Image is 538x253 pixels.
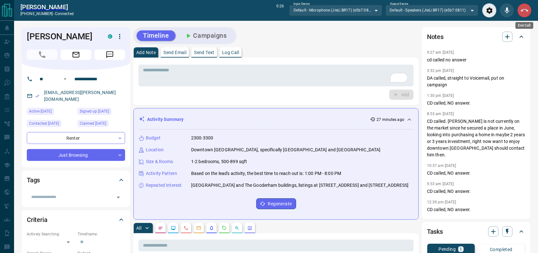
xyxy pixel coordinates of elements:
p: 2300-3300 [191,135,213,141]
p: Actively Searching: [27,231,74,237]
span: Message [94,50,125,60]
p: cd called no answer [427,57,525,63]
div: Renter [27,132,125,144]
h2: Criteria [27,215,48,225]
p: 9:27 am [DATE] [427,50,454,55]
p: Repeated Interest [146,182,182,189]
svg: Agent Actions [247,225,252,231]
svg: Requests [222,225,227,231]
p: [GEOGRAPHIC_DATA] and The Gooderham buildings, listings at [STREET_ADDRESS] and [STREET_ADDRESS] [191,182,409,189]
div: Mute [500,3,514,18]
a: [EMAIL_ADDRESS][PERSON_NAME][DOMAIN_NAME] [44,90,116,102]
span: connected [55,12,74,16]
span: Contacted [DATE] [29,120,59,127]
div: Audio Settings [482,3,497,18]
h2: Tags [27,175,40,185]
div: Activity Summary27 minutes ago [139,114,413,125]
div: Criteria [27,212,125,227]
button: Regenerate [256,198,296,209]
p: DA called, straight to Voicemail, put on campaign [427,75,525,88]
label: Output Device [390,2,408,6]
p: Activity Summary [147,116,183,123]
svg: Opportunities [235,225,240,231]
svg: Email Verified [35,94,40,98]
p: Activity Pattern [146,170,177,177]
span: Claimed [DATE] [80,120,106,127]
svg: Calls [183,225,189,231]
div: Tue May 03 2022 [78,120,125,129]
p: 9:53 am [DATE] [427,182,454,186]
p: CD called, NO answer. [427,188,525,195]
div: Tags [27,172,125,188]
span: Email [61,50,91,60]
button: Open [61,75,69,83]
p: Send Email [163,50,186,55]
div: Notes [427,29,525,44]
div: Fri Aug 08 2025 [27,120,74,129]
p: CD called. [PERSON_NAME] is not currently on the market since he secured a place in June, looking... [427,118,525,158]
p: [PHONE_NUMBER] - [20,11,74,17]
svg: Notes [158,225,163,231]
p: 0:26 [276,3,284,18]
div: Sat Feb 08 2020 [78,108,125,117]
svg: Lead Browsing Activity [171,225,176,231]
div: Just Browsing [27,149,125,161]
div: Default - Microphone (JieLi BR17) (e5b7:0811) [289,5,382,16]
p: 1-2 bedrooms, 500-899 sqft [191,158,247,165]
div: End Call [515,22,533,29]
div: condos.ca [108,34,112,39]
svg: Emails [196,225,201,231]
p: Log Call [222,50,239,55]
p: Location [146,146,164,153]
div: Mon Aug 11 2025 [27,108,74,117]
p: CD called, NO answer. [427,170,525,177]
p: 27 minutes ago [377,117,404,123]
div: Default - Speakers (JieLi BR17) (e5b7:0811) [385,5,478,16]
div: End Call [517,3,532,18]
p: Timeframe: [78,231,125,237]
textarea: To enrich screen reader interactions, please activate Accessibility in Grammarly extension settings [143,67,409,84]
p: All [136,226,141,230]
p: CD called, NO answer. [427,100,525,107]
p: Size & Rooms [146,158,173,165]
p: Based on the lead's activity, the best time to reach out is: 1:00 PM - 8:00 PM [191,170,341,177]
span: Active [DATE] [29,108,52,115]
span: Signed up [DATE] [80,108,109,115]
svg: Listing Alerts [209,225,214,231]
p: 1 [460,247,462,251]
p: 12:39 pm [DATE] [427,200,456,204]
div: Tasks [427,224,525,239]
p: 8:53 am [DATE] [427,112,454,116]
button: Timeline [137,30,176,41]
h2: Tasks [427,226,443,237]
button: Open [114,193,123,202]
h2: Notes [427,32,444,42]
p: 1:30 pm [DATE] [427,93,454,98]
label: Input Device [294,2,310,6]
p: Send Text [194,50,214,55]
h1: [PERSON_NAME] [27,31,98,42]
p: CD called, NO answer. [427,206,525,213]
p: 10:37 am [DATE] [427,163,456,168]
p: Budget [146,135,161,141]
p: 3:32 pm [DATE] [427,68,454,73]
p: Pending [438,247,456,251]
button: Campaigns [178,30,233,41]
a: [PERSON_NAME] [20,3,74,11]
p: Downtown [GEOGRAPHIC_DATA], specifically [GEOGRAPHIC_DATA] and [GEOGRAPHIC_DATA] [191,146,381,153]
p: Completed [490,247,512,252]
p: Add Note [136,50,156,55]
span: Call [27,50,57,60]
